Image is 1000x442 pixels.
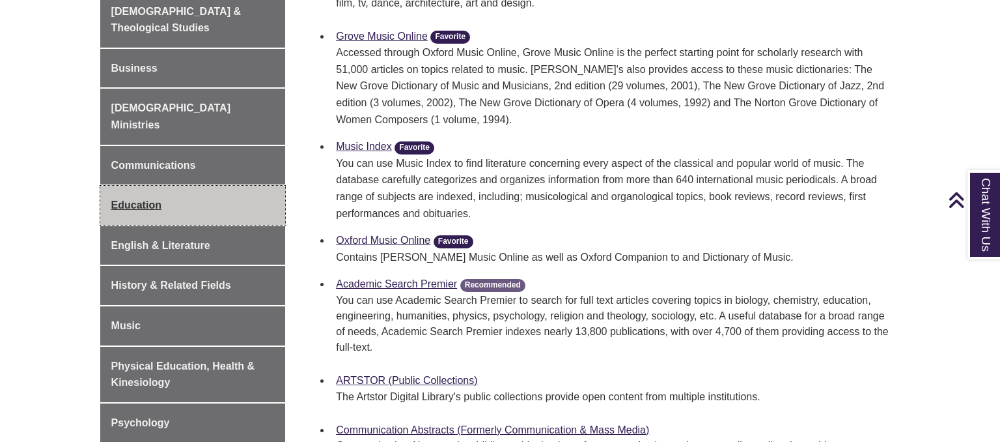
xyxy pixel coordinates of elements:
[111,160,196,171] span: Communications
[100,266,286,305] a: History & Related Fields
[336,141,391,152] a: Music Index
[336,249,889,266] div: Contains [PERSON_NAME] Music Online as well as Oxford Companion to and Dictionary of Music.
[111,280,231,291] span: History & Related Fields
[111,102,230,130] span: [DEMOGRAPHIC_DATA] Ministries
[111,63,158,74] span: Business
[100,226,286,265] a: English & Literature
[336,155,889,222] div: You can use Music Index to find literature concerning every aspect of the classical and popular w...
[111,361,255,389] span: Physical Education, Health & Kinesiology
[336,278,457,289] a: Academic Search Premier
[395,141,434,155] span: Favorite
[100,89,286,144] a: [DEMOGRAPHIC_DATA] Ministries
[336,389,889,405] p: The Artstor Digital Library's public collections provide open content from multiple institutions.
[111,417,170,428] span: Psychology
[336,235,430,246] a: Oxford Music Online
[100,347,286,402] a: Physical Education, Health & Kinesiology
[336,424,649,435] a: Communication Abstracts (Formerly Communication & Mass Media)
[111,320,141,331] span: Music
[100,146,286,185] a: Communications
[430,31,470,44] span: Favorite
[336,293,889,355] p: You can use Academic Search Premier to search for full text articles covering topics in biology, ...
[100,306,286,346] a: Music
[100,49,286,88] a: Business
[111,199,161,211] span: Education
[460,279,525,292] span: Recommended
[111,6,241,34] span: [DEMOGRAPHIC_DATA] & Theological Studies
[336,31,428,42] a: Grove Music Online
[100,186,286,225] a: Education
[111,240,210,251] span: English & Literature
[336,44,889,128] div: Accessed through Oxford Music Online, Grove Music Online is the perfect starting point for schola...
[434,235,473,248] span: Favorite
[336,375,477,386] a: ARTSTOR (Public Collections)
[948,191,997,209] a: Back to Top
